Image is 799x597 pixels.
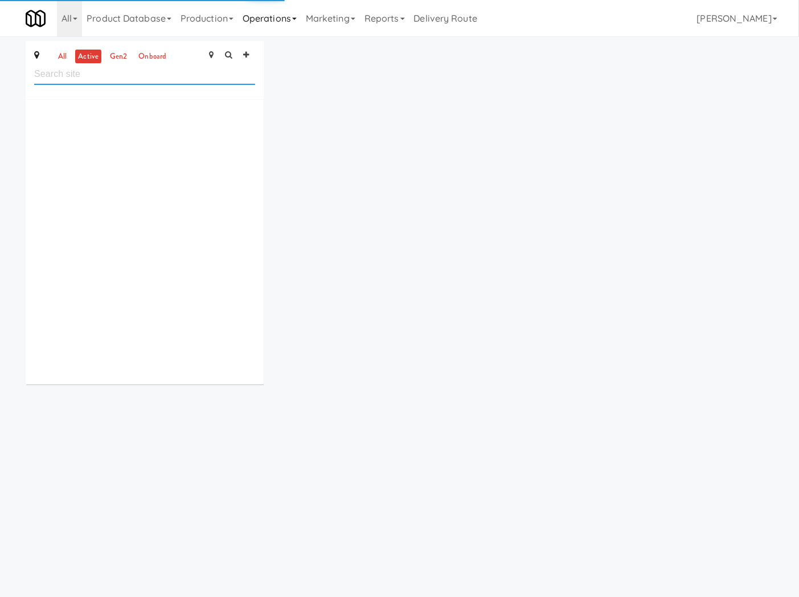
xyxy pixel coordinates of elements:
a: all [55,50,69,64]
input: Search site [34,64,255,85]
img: Micromart [26,9,46,28]
a: onboard [136,50,169,64]
a: gen2 [107,50,130,64]
a: active [75,50,101,64]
